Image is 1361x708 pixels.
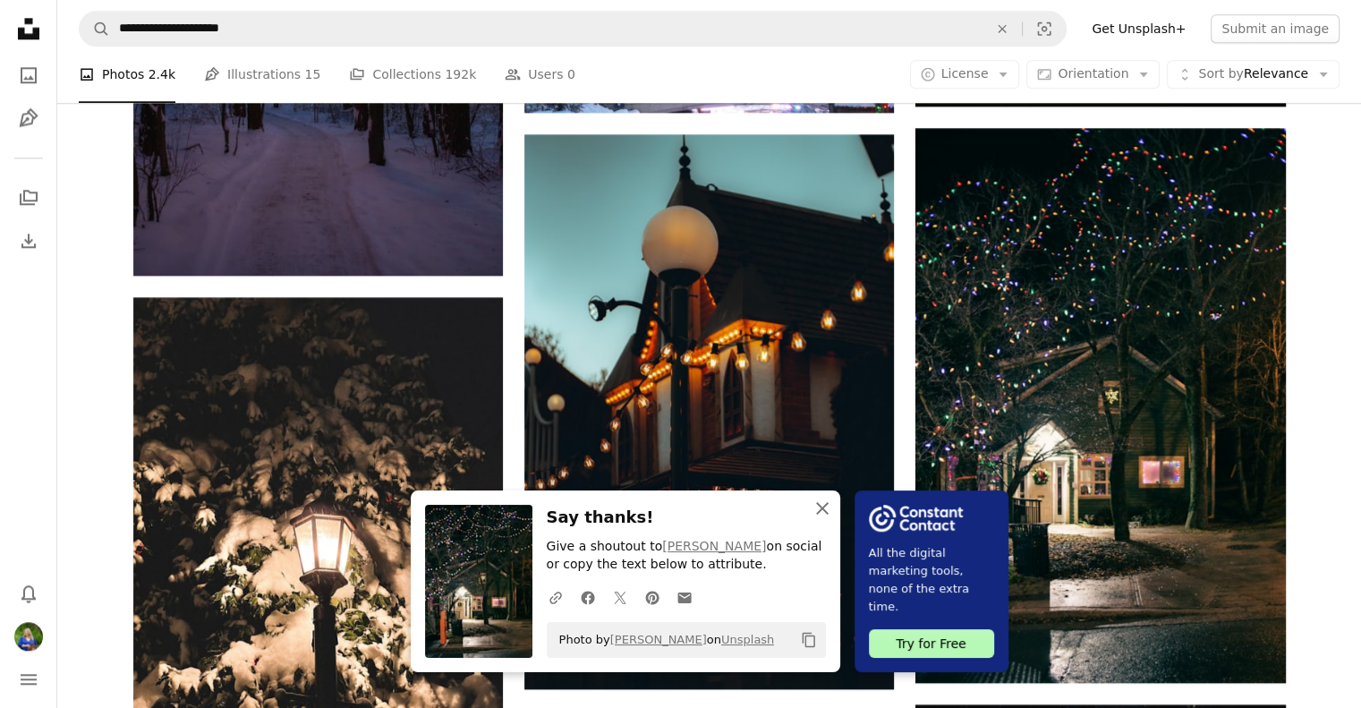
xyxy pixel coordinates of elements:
button: Clear [982,12,1022,46]
a: Users 0 [505,47,575,104]
button: Notifications [11,576,47,611]
p: Give a shoutout to on social or copy the text below to attribute. [547,538,826,574]
a: Share on Facebook [572,579,604,615]
a: Unsplash [721,633,774,646]
span: License [941,67,989,81]
span: Relevance [1198,66,1308,84]
a: Share on Twitter [604,579,636,615]
span: 0 [567,65,575,85]
a: Illustrations [11,100,47,136]
img: a street light with a building in the background [524,134,894,689]
a: a street light with a building in the background [524,404,894,420]
a: Illustrations 15 [204,47,320,104]
span: Photo by on [550,626,775,654]
a: Photos [11,57,47,93]
img: brown wooden house near trees during night time [915,128,1285,683]
div: Try for Free [869,629,994,658]
a: Get Unsplash+ [1081,14,1196,43]
a: [PERSON_NAME] [610,633,707,646]
a: Share over email [668,579,701,615]
button: Orientation [1026,61,1160,90]
button: License [910,61,1020,90]
form: Find visuals sitewide [79,11,1067,47]
button: Submit an image [1211,14,1340,43]
button: Menu [11,661,47,697]
span: All the digital marketing tools, none of the extra time. [869,544,994,616]
a: [PERSON_NAME] [662,539,766,553]
span: 192k [445,65,476,85]
a: Home — Unsplash [11,11,47,50]
a: Download History [11,223,47,259]
button: Profile [11,618,47,654]
button: Visual search [1023,12,1066,46]
a: Collections 192k [349,47,476,104]
a: black and white lamp post [133,535,503,551]
button: Search Unsplash [80,12,110,46]
span: Orientation [1058,67,1128,81]
a: brown wooden house near trees during night time [915,397,1285,414]
span: Sort by [1198,67,1243,81]
button: Copy to clipboard [794,625,824,655]
button: Sort byRelevance [1167,61,1340,90]
h3: Say thanks! [547,505,826,531]
span: 15 [305,65,321,85]
a: Share on Pinterest [636,579,668,615]
a: Collections [11,180,47,216]
img: Avatar of user Heather Tillotson [14,622,43,651]
img: file-1754318165549-24bf788d5b37 [869,505,963,532]
a: All the digital marketing tools, none of the extra time.Try for Free [855,490,1008,672]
